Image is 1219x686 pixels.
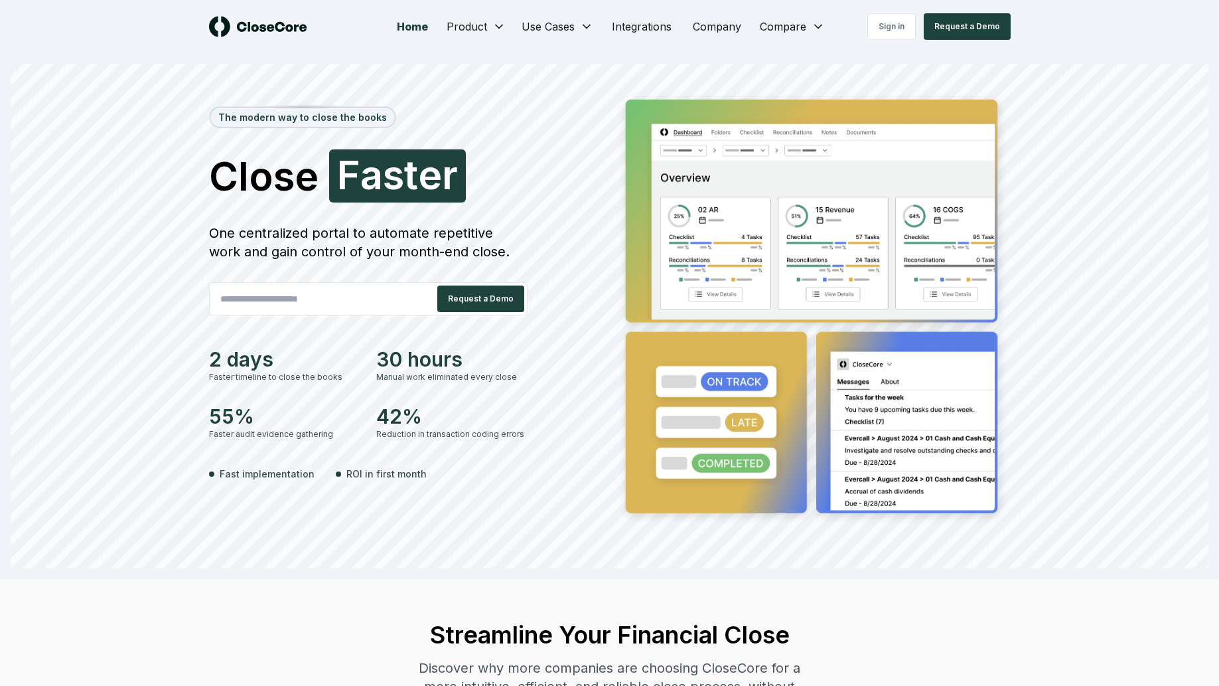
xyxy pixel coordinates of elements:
[337,155,360,195] span: F
[760,19,806,35] span: Compare
[210,108,395,127] div: The modern way to close the books
[209,428,360,440] div: Faster audit evidence gathering
[418,155,442,195] span: e
[522,19,575,35] span: Use Cases
[360,155,383,195] span: a
[442,155,458,195] span: r
[209,404,360,428] div: 55%
[346,467,427,481] span: ROI in first month
[209,156,319,196] span: Close
[209,347,360,371] div: 2 days
[924,13,1011,40] button: Request a Demo
[407,622,813,648] h2: Streamline Your Financial Close
[220,467,315,481] span: Fast implementation
[209,16,307,37] img: logo
[386,13,439,40] a: Home
[376,347,528,371] div: 30 hours
[682,13,752,40] a: Company
[376,428,528,440] div: Reduction in transaction coding errors
[437,286,524,312] button: Request a Demo
[867,13,916,40] a: Sign in
[209,224,528,261] div: One centralized portal to automate repetitive work and gain control of your month-end close.
[615,90,1011,527] img: Jumbotron
[404,155,418,195] span: t
[601,13,682,40] a: Integrations
[447,19,487,35] span: Product
[209,371,360,383] div: Faster timeline to close the books
[383,155,404,195] span: s
[439,13,514,40] button: Product
[514,13,601,40] button: Use Cases
[376,404,528,428] div: 42%
[752,13,833,40] button: Compare
[376,371,528,383] div: Manual work eliminated every close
